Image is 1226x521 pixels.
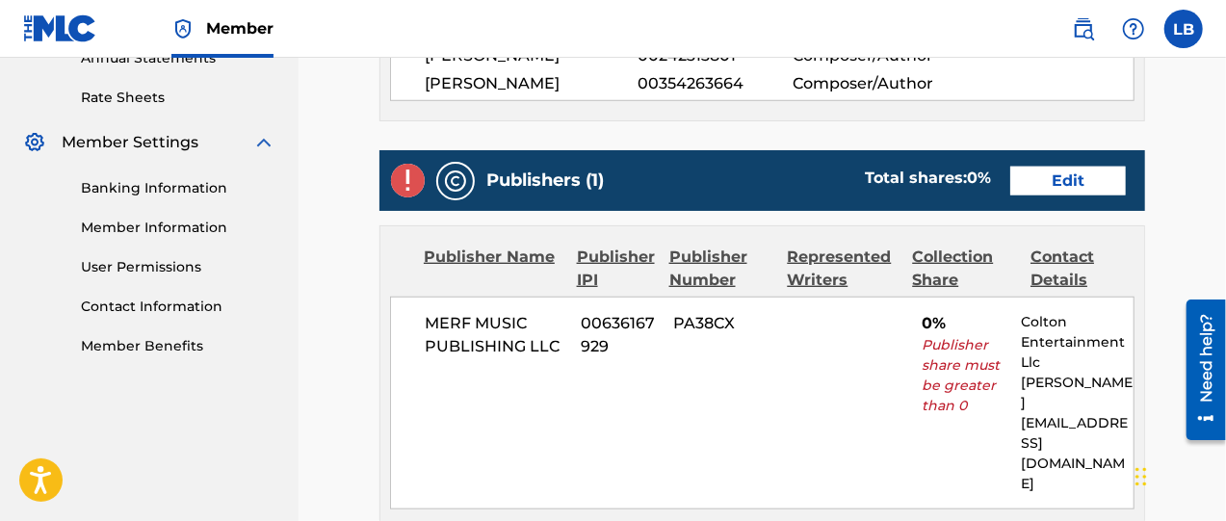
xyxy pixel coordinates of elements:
a: Banking Information [81,178,275,198]
div: Drag [1135,448,1147,506]
div: Contact Details [1030,246,1135,292]
span: [PERSON_NAME] [425,72,638,95]
iframe: Chat Widget [1130,429,1226,521]
a: Edit [1010,167,1126,195]
h5: Publishers (1) [486,169,604,192]
a: Member Benefits [81,336,275,356]
a: Rate Sheets [81,88,275,108]
span: 0% [922,312,1006,335]
p: [PERSON_NAME][EMAIL_ADDRESS][DOMAIN_NAME] [1022,373,1134,494]
span: PA38CX [673,312,779,335]
span: 00354263664 [638,72,794,95]
img: Invalid [391,164,425,197]
iframe: Resource Center [1172,292,1226,447]
a: Member Information [81,218,275,238]
span: Composer/Author [794,72,935,95]
p: Colton Entertainment Llc [1022,312,1134,373]
div: Publisher Number [669,246,773,292]
span: 00636167929 [581,312,659,358]
img: Top Rightsholder [171,17,195,40]
div: Total shares: [865,167,991,190]
img: MLC Logo [23,14,97,42]
a: Contact Information [81,297,275,317]
img: help [1122,17,1145,40]
div: Publisher Name [424,246,562,292]
span: 0 % [967,169,991,187]
div: Publisher IPI [577,246,655,292]
img: Member Settings [23,131,46,154]
span: Publisher share must be greater than 0 [922,335,1006,416]
img: Publishers [444,169,467,193]
a: Annual Statements [81,48,275,68]
a: User Permissions [81,257,275,277]
img: expand [252,131,275,154]
span: MERF MUSIC PUBLISHING LLC [425,312,566,358]
img: search [1072,17,1095,40]
div: Collection Share [912,246,1016,292]
span: Member [206,17,274,39]
span: Member Settings [62,131,198,154]
a: Public Search [1064,10,1103,48]
div: Represented Writers [787,246,898,292]
div: Help [1114,10,1153,48]
div: User Menu [1164,10,1203,48]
